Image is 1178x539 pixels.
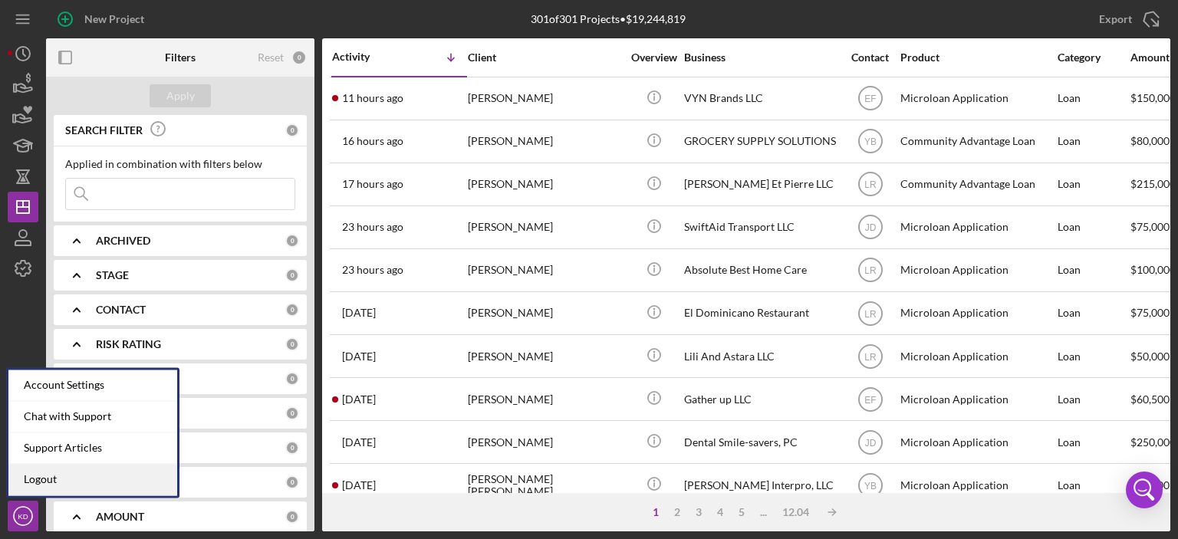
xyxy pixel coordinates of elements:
div: [PERSON_NAME] [468,121,621,162]
div: 4 [709,506,731,518]
text: LR [864,308,877,319]
time: 2025-08-13 20:42 [342,135,403,147]
div: 2 [666,506,688,518]
div: Loan [1058,422,1129,462]
button: New Project [46,4,160,35]
div: GROCERY SUPPLY SOLUTIONS [684,121,837,162]
time: 2025-08-07 17:57 [342,479,376,491]
a: Logout [8,464,177,495]
div: Chat with Support [8,401,177,432]
div: ... [752,506,775,518]
div: Microloan Application [900,336,1054,376]
div: Microloan Application [900,207,1054,248]
time: 2025-08-08 03:19 [342,436,376,449]
div: Loan [1058,207,1129,248]
time: 2025-08-14 01:37 [342,92,403,104]
text: YB [864,136,876,147]
b: Filters [165,51,196,64]
div: 0 [285,123,299,137]
div: 0 [285,303,299,317]
div: Loan [1058,121,1129,162]
div: El Dominicano Restaurant [684,293,837,334]
time: 2025-08-12 21:20 [342,350,376,363]
div: Microloan Application [900,78,1054,119]
div: 0 [285,441,299,455]
a: Support Articles [8,432,177,464]
text: LR [864,179,877,190]
div: Community Advantage Loan [900,164,1054,205]
div: Reset [258,51,284,64]
div: 0 [285,234,299,248]
div: [PERSON_NAME] [468,78,621,119]
time: 2025-08-13 13:34 [342,221,403,233]
b: STAGE [96,269,129,281]
button: KD [8,501,38,531]
div: Loan [1058,78,1129,119]
div: Applied in combination with filters below [65,158,295,170]
div: Microloan Application [900,379,1054,419]
div: 0 [285,475,299,489]
b: SEARCH FILTER [65,124,143,136]
div: Lili And Astara LLC [684,336,837,376]
text: JD [864,437,876,448]
div: 1 [645,506,666,518]
div: Loan [1058,293,1129,334]
text: JD [864,222,876,233]
b: RISK RATING [96,338,161,350]
div: Loan [1058,465,1129,505]
div: SwiftAid Transport LLC [684,207,837,248]
div: Gather up LLC [684,379,837,419]
div: [PERSON_NAME] [468,293,621,334]
b: AMOUNT [96,511,144,523]
div: Microloan Application [900,293,1054,334]
div: [PERSON_NAME] [PERSON_NAME] [468,465,621,505]
div: Business [684,51,837,64]
div: Microloan Application [900,422,1054,462]
div: [PERSON_NAME] [468,379,621,419]
button: Export [1084,4,1170,35]
div: Community Advantage Loan [900,121,1054,162]
div: 301 of 301 Projects • $19,244,819 [531,13,686,25]
div: Contact [841,51,899,64]
div: Loan [1058,250,1129,291]
div: [PERSON_NAME] Interpro, LLC [684,465,837,505]
text: EF [864,394,876,405]
div: [PERSON_NAME] [468,336,621,376]
text: KD [18,512,28,521]
text: YB [864,480,876,491]
div: [PERSON_NAME] [468,207,621,248]
div: Category [1058,51,1129,64]
div: Loan [1058,336,1129,376]
div: New Project [84,4,144,35]
div: 12.04 [775,506,817,518]
div: [PERSON_NAME] [468,164,621,205]
div: Activity [332,51,400,63]
div: Loan [1058,379,1129,419]
time: 2025-08-13 19:11 [342,178,403,190]
button: Apply [150,84,211,107]
div: Microloan Application [900,465,1054,505]
div: 3 [688,506,709,518]
time: 2025-08-13 13:19 [342,264,403,276]
div: 0 [291,50,307,65]
time: 2025-08-12 15:16 [342,393,376,406]
div: Microloan Application [900,250,1054,291]
div: 5 [731,506,752,518]
div: Open Intercom Messenger [1126,472,1163,508]
div: 0 [285,372,299,386]
div: [PERSON_NAME] [468,422,621,462]
text: LR [864,265,877,276]
text: LR [864,351,877,362]
div: 0 [285,268,299,282]
div: Absolute Best Home Care [684,250,837,291]
div: Overview [625,51,683,64]
div: Product [900,51,1054,64]
text: EF [864,94,876,104]
div: [PERSON_NAME] [468,250,621,291]
div: Account Settings [8,370,177,401]
div: 0 [285,406,299,420]
div: Client [468,51,621,64]
div: Loan [1058,164,1129,205]
div: Apply [166,84,195,107]
div: 0 [285,337,299,351]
